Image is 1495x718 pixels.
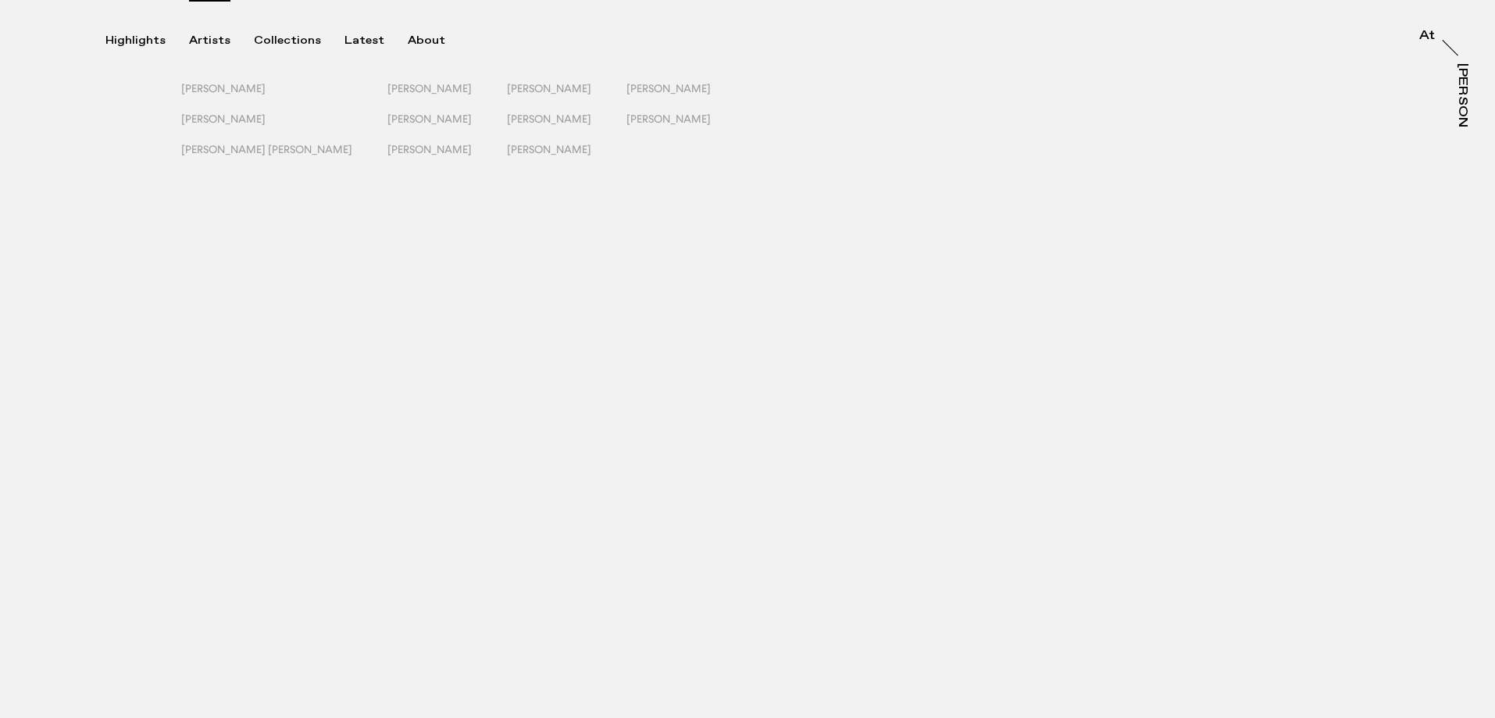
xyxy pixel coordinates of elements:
[25,41,37,53] img: website_grey.svg
[155,91,168,103] img: tab_keywords_by_traffic_grey.svg
[181,113,266,125] span: [PERSON_NAME]
[181,82,387,113] button: [PERSON_NAME]
[344,34,384,48] div: Latest
[507,113,626,143] button: [PERSON_NAME]
[1419,30,1435,45] a: At
[41,41,172,53] div: Domain: [DOMAIN_NAME]
[105,34,189,48] button: Highlights
[626,113,746,143] button: [PERSON_NAME]
[1456,63,1468,184] div: [PERSON_NAME]
[181,143,387,173] button: [PERSON_NAME] [PERSON_NAME]
[181,143,352,155] span: [PERSON_NAME] [PERSON_NAME]
[387,113,507,143] button: [PERSON_NAME]
[408,34,469,48] button: About
[1453,63,1468,127] a: [PERSON_NAME]
[387,143,472,155] span: [PERSON_NAME]
[254,34,321,48] div: Collections
[344,34,408,48] button: Latest
[189,34,254,48] button: Artists
[181,113,387,143] button: [PERSON_NAME]
[387,113,472,125] span: [PERSON_NAME]
[189,34,230,48] div: Artists
[408,34,445,48] div: About
[507,82,591,95] span: [PERSON_NAME]
[25,25,37,38] img: logo_orange.svg
[254,34,344,48] button: Collections
[507,143,626,173] button: [PERSON_NAME]
[626,82,711,95] span: [PERSON_NAME]
[387,82,472,95] span: [PERSON_NAME]
[507,82,626,113] button: [PERSON_NAME]
[626,82,746,113] button: [PERSON_NAME]
[105,34,166,48] div: Highlights
[59,92,140,102] div: Domain Overview
[387,82,507,113] button: [PERSON_NAME]
[387,143,507,173] button: [PERSON_NAME]
[626,113,711,125] span: [PERSON_NAME]
[42,91,55,103] img: tab_domain_overview_orange.svg
[507,143,591,155] span: [PERSON_NAME]
[173,92,263,102] div: Keywords by Traffic
[507,113,591,125] span: [PERSON_NAME]
[44,25,77,38] div: v 4.0.25
[181,82,266,95] span: [PERSON_NAME]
